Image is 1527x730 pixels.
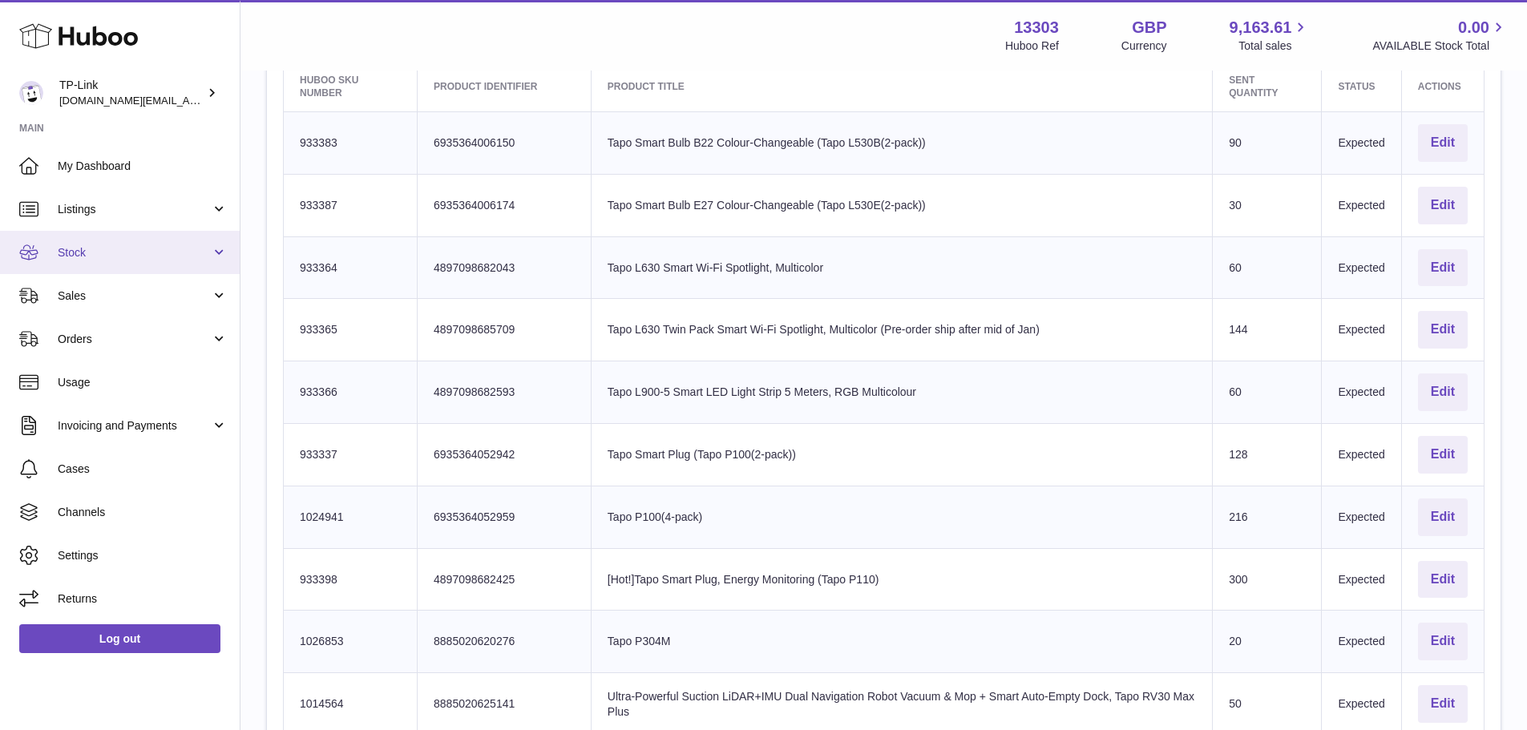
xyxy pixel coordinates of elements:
td: Tapo P100(4-pack) [591,486,1212,548]
td: 90 [1213,112,1322,175]
button: Edit [1418,124,1468,162]
td: Expected [1322,236,1401,299]
td: Expected [1322,299,1401,361]
span: Total sales [1238,38,1310,54]
td: 1026853 [284,611,418,673]
td: Tapo Smart Plug (Tapo P100(2-pack)) [591,424,1212,486]
td: Tapo P304M [591,611,1212,673]
button: Edit [1418,436,1468,474]
td: 933337 [284,424,418,486]
button: Edit [1418,498,1468,536]
td: Tapo L630 Smart Wi-Fi Spotlight, Multicolor [591,236,1212,299]
button: Edit [1418,623,1468,660]
td: 4897098682425 [418,548,592,611]
span: My Dashboard [58,159,228,174]
span: Listings [58,202,211,217]
td: 1024941 [284,486,418,548]
strong: 13303 [1014,17,1059,38]
span: Channels [58,505,228,520]
button: Edit [1418,311,1468,349]
th: Sent Quantity [1213,61,1322,111]
td: 933366 [284,361,418,424]
span: Orders [58,332,211,347]
span: 9,163.61 [1230,17,1292,38]
td: 6935364052959 [418,486,592,548]
th: Product title [591,61,1212,111]
img: purchase.uk@tp-link.com [19,81,43,105]
td: 8885020620276 [418,611,592,673]
strong: GBP [1132,17,1166,38]
td: 6935364052942 [418,424,592,486]
td: 60 [1213,236,1322,299]
span: Sales [58,288,211,304]
td: 933387 [284,174,418,236]
a: Log out [19,624,220,653]
td: 4897098682593 [418,361,592,424]
td: 6935364006174 [418,174,592,236]
td: Tapo L630 Twin Pack Smart Wi-Fi Spotlight, Multicolor (Pre-order ship after mid of Jan) [591,299,1212,361]
span: Stock [58,245,211,260]
td: 4897098682043 [418,236,592,299]
td: 128 [1213,424,1322,486]
td: 144 [1213,299,1322,361]
td: 933398 [284,548,418,611]
span: AVAILABLE Stock Total [1372,38,1508,54]
td: 933365 [284,299,418,361]
span: [DOMAIN_NAME][EMAIL_ADDRESS][DOMAIN_NAME] [59,94,319,107]
td: 933364 [284,236,418,299]
span: Returns [58,591,228,607]
td: Expected [1322,361,1401,424]
span: Cases [58,462,228,477]
td: 300 [1213,548,1322,611]
th: Huboo SKU Number [284,61,418,111]
div: TP-Link [59,78,204,108]
a: 9,163.61 Total sales [1230,17,1311,54]
div: Currency [1121,38,1167,54]
button: Edit [1418,187,1468,224]
td: Expected [1322,112,1401,175]
td: 933383 [284,112,418,175]
td: Expected [1322,486,1401,548]
td: 20 [1213,611,1322,673]
span: Settings [58,548,228,563]
td: Tapo L900-5 Smart LED Light Strip 5 Meters, RGB Multicolour [591,361,1212,424]
th: Status [1322,61,1401,111]
a: 0.00 AVAILABLE Stock Total [1372,17,1508,54]
div: Huboo Ref [1005,38,1059,54]
span: 0.00 [1458,17,1489,38]
th: Actions [1401,61,1484,111]
td: Tapo Smart Bulb B22 Colour-Changeable (Tapo L530B(2-pack)) [591,112,1212,175]
td: Expected [1322,548,1401,611]
td: [Hot!]Tapo Smart Plug, Energy Monitoring (Tapo P110) [591,548,1212,611]
button: Edit [1418,561,1468,599]
td: 30 [1213,174,1322,236]
td: 216 [1213,486,1322,548]
button: Edit [1418,685,1468,723]
button: Edit [1418,249,1468,287]
th: Product Identifier [418,61,592,111]
td: Expected [1322,611,1401,673]
td: 60 [1213,361,1322,424]
td: Expected [1322,174,1401,236]
button: Edit [1418,373,1468,411]
td: Expected [1322,424,1401,486]
td: Tapo Smart Bulb E27 Colour-Changeable (Tapo L530E(2-pack)) [591,174,1212,236]
td: 6935364006150 [418,112,592,175]
span: Usage [58,375,228,390]
span: Invoicing and Payments [58,418,211,434]
td: 4897098685709 [418,299,592,361]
